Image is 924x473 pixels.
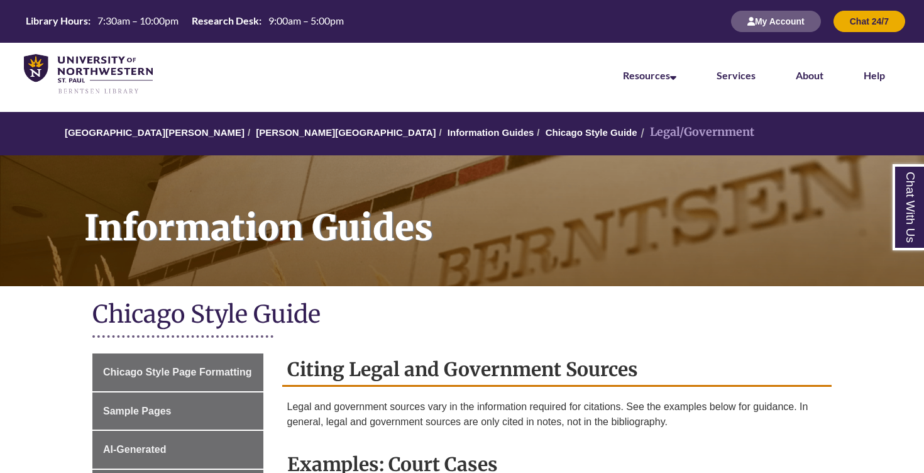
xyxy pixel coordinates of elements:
th: Library Hours: [21,14,92,28]
a: Resources [623,69,676,81]
a: About [796,69,823,81]
button: My Account [731,11,821,32]
a: Hours Today [21,14,349,29]
a: AI-Generated [92,431,263,469]
img: UNWSP Library Logo [24,54,153,95]
h2: Citing Legal and Government Sources [282,353,832,387]
a: Chicago Style Page Formatting [92,353,263,391]
a: Chat 24/7 [833,16,905,26]
a: [GEOGRAPHIC_DATA][PERSON_NAME] [65,127,245,138]
a: Services [717,69,756,81]
a: Sample Pages [92,392,263,430]
a: [PERSON_NAME][GEOGRAPHIC_DATA] [256,127,436,138]
button: Chat 24/7 [833,11,905,32]
span: 9:00am – 5:00pm [268,14,344,26]
li: Legal/Government [637,123,754,142]
span: Chicago Style Page Formatting [103,367,251,377]
a: Chicago Style Guide [546,127,637,138]
span: 7:30am – 10:00pm [97,14,179,26]
th: Research Desk: [187,14,263,28]
a: Help [864,69,885,81]
span: Sample Pages [103,406,172,416]
a: My Account [731,16,821,26]
span: AI-Generated [103,444,166,455]
h1: Chicago Style Guide [92,299,832,332]
p: Legal and government sources vary in the information required for citations. See the examples bel... [287,399,827,430]
table: Hours Today [21,14,349,28]
a: Information Guides [448,127,534,138]
h1: Information Guides [70,155,924,270]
